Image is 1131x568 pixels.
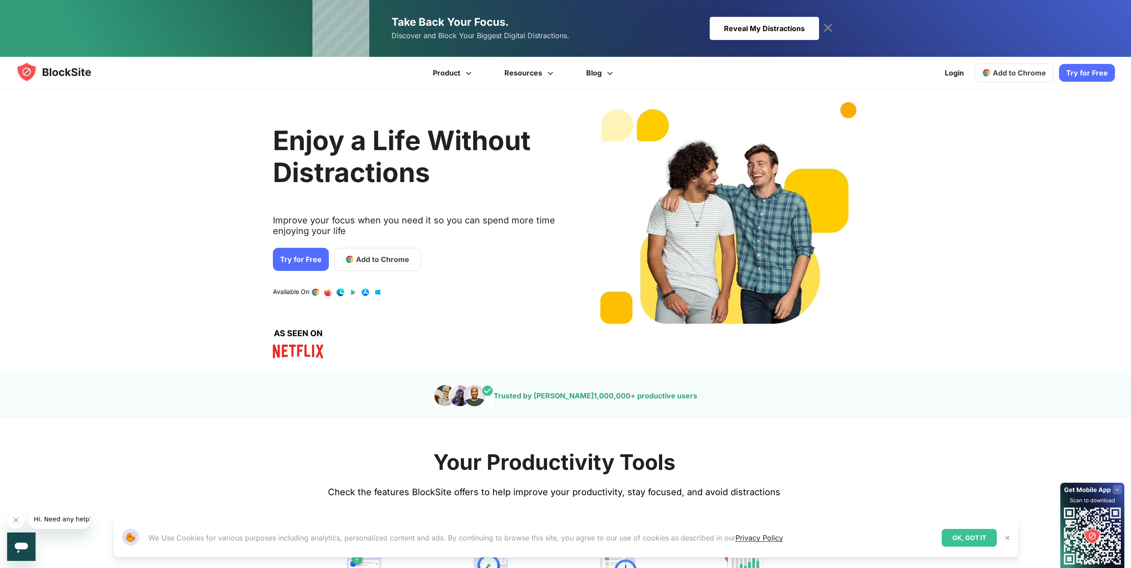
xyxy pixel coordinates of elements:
[571,57,631,89] a: Blog
[7,511,25,529] iframe: Nachricht schließen
[418,57,489,89] a: Product
[434,385,494,407] img: pepole images
[1004,534,1011,541] img: Close
[392,29,569,42] span: Discover and Block Your Biggest Digital Distractions.
[392,16,509,28] span: Take Back Your Focus.
[273,248,329,271] a: Try for Free
[16,61,108,83] img: blocksite-icon.5d769676.svg
[594,391,631,400] span: 1,000,000
[273,288,309,297] text: Available On
[148,532,783,543] p: We Use Cookies for various purposes including analytics, personalized content and ads. By continu...
[5,6,64,13] span: Hi. Need any help?
[1059,64,1115,82] a: Try for Free
[356,254,409,265] span: Add to Chrome
[710,17,819,40] div: Reveal My Distractions
[273,215,556,243] text: Improve your focus when you need it so you can spend more time enjoying your life
[942,529,997,547] div: OK, GOT IT
[1002,532,1013,544] button: Close
[334,248,421,271] a: Add to Chrome
[273,124,556,188] h2: Enjoy a Life Without Distractions
[975,64,1054,82] a: Add to Chrome
[735,533,783,542] a: Privacy Policy
[7,532,36,561] iframe: Schaltfläche zum Öffnen des Messaging-Fensters
[993,68,1046,77] span: Add to Chrome
[433,449,675,475] h2: Your Productivity Tools
[939,62,969,83] a: Login
[489,57,571,89] a: Resources
[494,391,697,400] text: Trusted by [PERSON_NAME] + productive users
[28,509,91,529] iframe: Nachricht vom Unternehmen
[982,68,991,77] img: chrome-icon.svg
[328,487,780,497] text: Check the features BlockSite offers to help improve your productivity, stay focused, and avoid di...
